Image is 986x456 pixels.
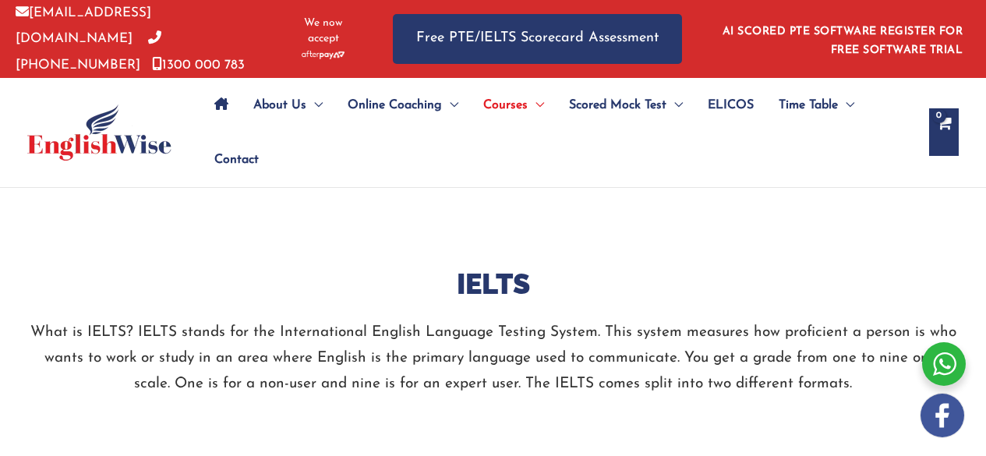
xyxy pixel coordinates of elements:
[483,78,528,133] span: Courses
[528,78,544,133] span: Menu Toggle
[16,32,161,71] a: [PHONE_NUMBER]
[393,14,682,63] a: Free PTE/IELTS Scorecard Assessment
[253,78,306,133] span: About Us
[306,78,323,133] span: Menu Toggle
[713,13,970,64] aside: Header Widget 1
[921,394,964,437] img: white-facebook.png
[152,58,245,72] a: 1300 000 783
[335,78,471,133] a: Online CoachingMenu Toggle
[26,266,961,302] h2: IELTS
[708,78,754,133] span: ELICOS
[929,108,959,156] a: View Shopping Cart, empty
[557,78,695,133] a: Scored Mock TestMenu Toggle
[241,78,335,133] a: About UsMenu Toggle
[723,26,963,56] a: AI SCORED PTE SOFTWARE REGISTER FOR FREE SOFTWARE TRIAL
[838,78,854,133] span: Menu Toggle
[779,78,838,133] span: Time Table
[202,78,914,187] nav: Site Navigation: Main Menu
[442,78,458,133] span: Menu Toggle
[348,78,442,133] span: Online Coaching
[569,78,666,133] span: Scored Mock Test
[766,78,867,133] a: Time TableMenu Toggle
[292,16,354,47] span: We now accept
[26,320,961,398] p: What is IELTS? IELTS stands for the International English Language Testing System. This system me...
[202,133,259,187] a: Contact
[214,133,259,187] span: Contact
[471,78,557,133] a: CoursesMenu Toggle
[16,6,151,45] a: [EMAIL_ADDRESS][DOMAIN_NAME]
[666,78,683,133] span: Menu Toggle
[302,51,345,59] img: Afterpay-Logo
[695,78,766,133] a: ELICOS
[27,104,171,161] img: cropped-ew-logo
